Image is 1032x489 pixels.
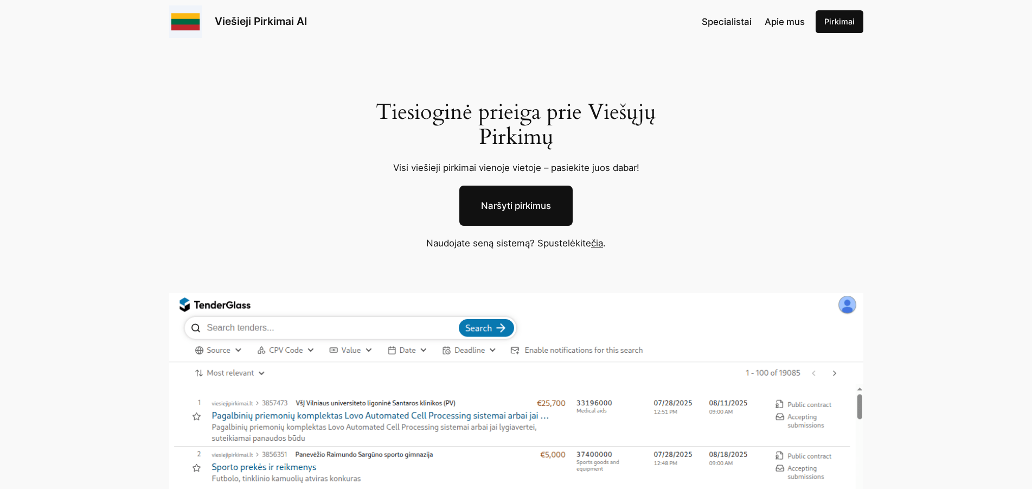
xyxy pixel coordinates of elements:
[816,10,863,33] a: Pirkimai
[702,15,752,29] a: Specialistai
[348,236,684,250] p: Naudojate seną sistemą? Spustelėkite .
[215,15,307,28] a: Viešieji Pirkimai AI
[765,16,805,27] span: Apie mus
[169,5,202,38] img: Viešieji pirkimai logo
[702,15,805,29] nav: Navigation
[459,186,573,226] a: Naršyti pirkimus
[363,161,669,175] p: Visi viešieji pirkimai vienoje vietoje – pasiekite juos dabar!
[363,100,669,150] h1: Tiesioginė prieiga prie Viešųjų Pirkimų
[591,238,603,249] a: čia
[765,15,805,29] a: Apie mus
[702,16,752,27] span: Specialistai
